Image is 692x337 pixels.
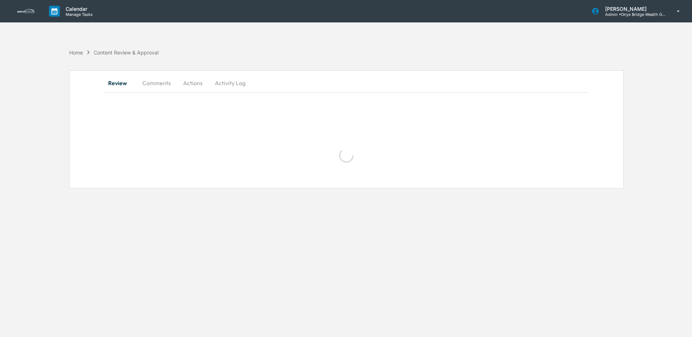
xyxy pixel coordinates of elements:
p: Manage Tasks [60,12,96,17]
button: Comments [137,74,177,92]
p: [PERSON_NAME] [599,6,666,12]
button: Activity Log [209,74,251,92]
div: Content Review & Approval [94,49,159,56]
div: Home [69,49,83,56]
div: secondary tabs example [104,74,589,92]
p: Admin • Onyx Bridge Wealth Group LLC [599,12,666,17]
p: Calendar [60,6,96,12]
button: Review [104,74,137,92]
button: Actions [177,74,209,92]
img: logo [17,9,35,13]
